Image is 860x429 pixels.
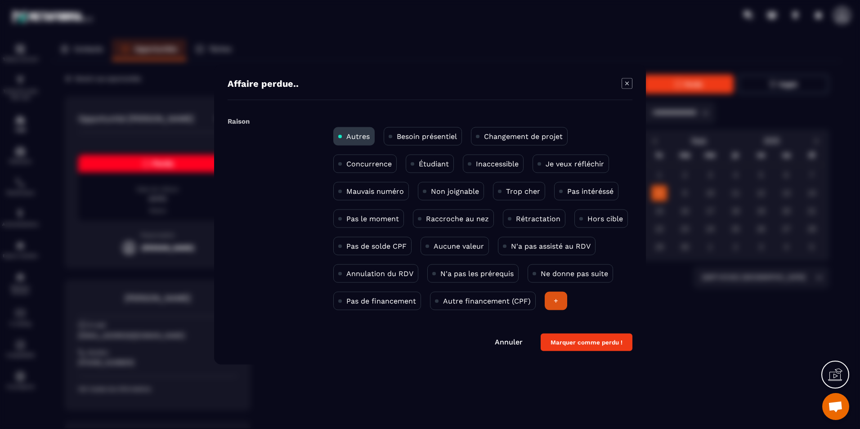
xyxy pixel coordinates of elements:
[476,160,519,168] p: Inaccessible
[346,297,416,305] p: Pas de financement
[346,242,407,250] p: Pas de solde CPF
[443,297,531,305] p: Autre financement (CPF)
[346,132,370,141] p: Autres
[541,334,632,351] button: Marquer comme perdu !
[346,160,392,168] p: Concurrence
[431,187,479,196] p: Non joignable
[346,214,399,223] p: Pas le moment
[440,269,514,278] p: N'a pas les prérequis
[346,187,404,196] p: Mauvais numéro
[541,269,608,278] p: Ne donne pas suite
[228,117,250,125] label: Raison
[516,214,560,223] p: Rétractation
[822,393,849,420] div: Ouvrir le chat
[511,242,591,250] p: N'a pas assisté au RDV
[228,78,299,91] h4: Affaire perdue..
[484,132,563,141] p: Changement de projet
[434,242,484,250] p: Aucune valeur
[567,187,614,196] p: Pas intéréssé
[587,214,623,223] p: Hors cible
[545,292,567,310] div: +
[346,269,413,278] p: Annulation du RDV
[506,187,540,196] p: Trop cher
[397,132,457,141] p: Besoin présentiel
[546,160,604,168] p: Je veux réfléchir
[426,214,489,223] p: Raccroche au nez
[495,338,523,346] a: Annuler
[419,160,449,168] p: Étudiant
